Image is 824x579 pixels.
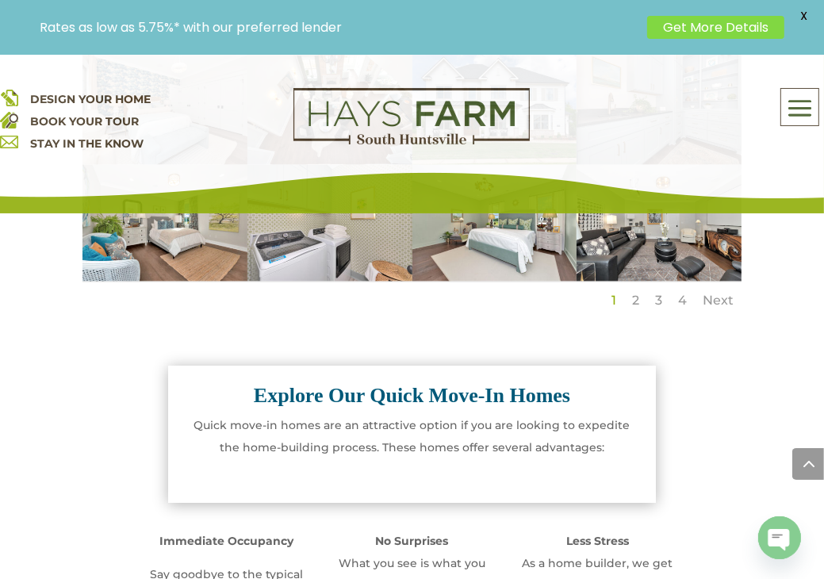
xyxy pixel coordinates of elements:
[632,293,639,308] a: 2
[30,136,144,151] a: STAY IN THE KNOW
[792,4,816,28] span: X
[293,88,530,145] img: Logo
[678,293,687,308] a: 4
[188,414,636,470] p: Quick move-in homes are an attractive option if you are looking to expedite the home-building pro...
[293,134,530,148] a: hays farm homes huntsville development
[412,165,577,282] img: 2106-Forest-Gate-70-400x284.jpg
[375,534,448,548] strong: No Surprises
[254,384,570,407] strong: Explore Our Quick Move-In Homes
[566,534,629,548] strong: Less Stress
[159,534,293,548] strong: Immediate Occupancy
[655,293,662,308] a: 3
[30,114,139,128] a: BOOK YOUR TOUR
[30,92,151,106] a: DESIGN YOUR HOME
[82,165,247,282] img: 2106-Forest-Gate-74-400x284.jpg
[647,16,784,39] a: Get More Details
[247,165,412,282] img: 2106-Forest-Gate-73-400x284.jpg
[577,165,742,282] img: 2106-Forest-Gate-69-400x284.jpg
[611,293,616,308] a: 1
[703,293,734,308] a: Next
[40,20,639,35] p: Rates as low as 5.75%* with our preferred lender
